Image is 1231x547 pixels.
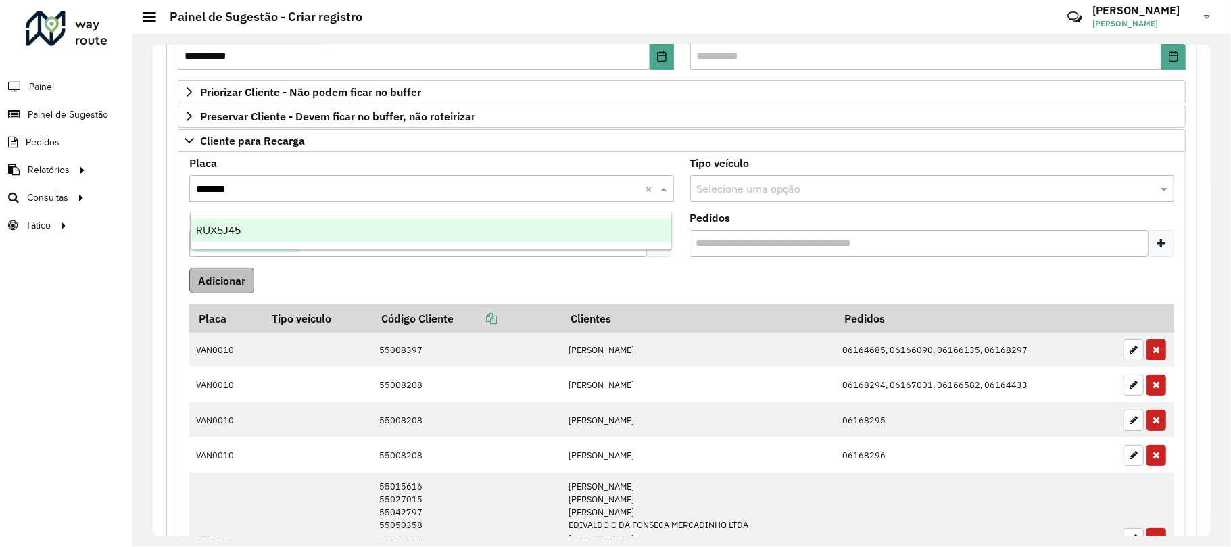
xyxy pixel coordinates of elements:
[650,43,674,70] button: Choose Date
[1161,43,1186,70] button: Choose Date
[27,191,68,205] span: Consultas
[835,367,1116,402] td: 06168294, 06167001, 06166582, 06164433
[690,155,750,171] label: Tipo veículo
[1060,3,1089,32] a: Contato Rápido
[562,367,836,402] td: [PERSON_NAME]
[28,163,70,177] span: Relatórios
[262,304,372,333] th: Tipo veículo
[1092,18,1194,30] span: [PERSON_NAME]
[372,304,562,333] th: Código Cliente
[29,80,54,94] span: Painel
[178,129,1186,152] a: Cliente para Recarga
[189,437,262,473] td: VAN0010
[562,333,836,368] td: [PERSON_NAME]
[835,304,1116,333] th: Pedidos
[835,437,1116,473] td: 06168296
[562,437,836,473] td: [PERSON_NAME]
[835,402,1116,437] td: 06168295
[189,367,262,402] td: VAN0010
[178,80,1186,103] a: Priorizar Cliente - Não podem ficar no buffer
[196,224,241,236] span: RUX5J45
[28,108,108,122] span: Painel de Sugestão
[200,135,305,146] span: Cliente para Recarga
[189,210,230,226] label: Clientes
[189,333,262,368] td: VAN0010
[189,304,262,333] th: Placa
[562,402,836,437] td: [PERSON_NAME]
[372,402,562,437] td: 55008208
[1092,4,1194,17] h3: [PERSON_NAME]
[835,333,1116,368] td: 06164685, 06166090, 06166135, 06168297
[372,333,562,368] td: 55008397
[372,367,562,402] td: 55008208
[200,111,475,122] span: Preservar Cliente - Devem ficar no buffer, não roteirizar
[562,304,836,333] th: Clientes
[178,105,1186,128] a: Preservar Cliente - Devem ficar no buffer, não roteirizar
[189,155,217,171] label: Placa
[189,402,262,437] td: VAN0010
[26,218,51,233] span: Tático
[156,9,362,24] h2: Painel de Sugestão - Criar registro
[189,268,254,293] button: Adicionar
[690,210,731,226] label: Pedidos
[200,87,421,97] span: Priorizar Cliente - Não podem ficar no buffer
[372,437,562,473] td: 55008208
[454,312,497,325] a: Copiar
[646,181,657,197] span: Clear all
[26,135,59,149] span: Pedidos
[190,212,672,250] ng-dropdown-panel: Options list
